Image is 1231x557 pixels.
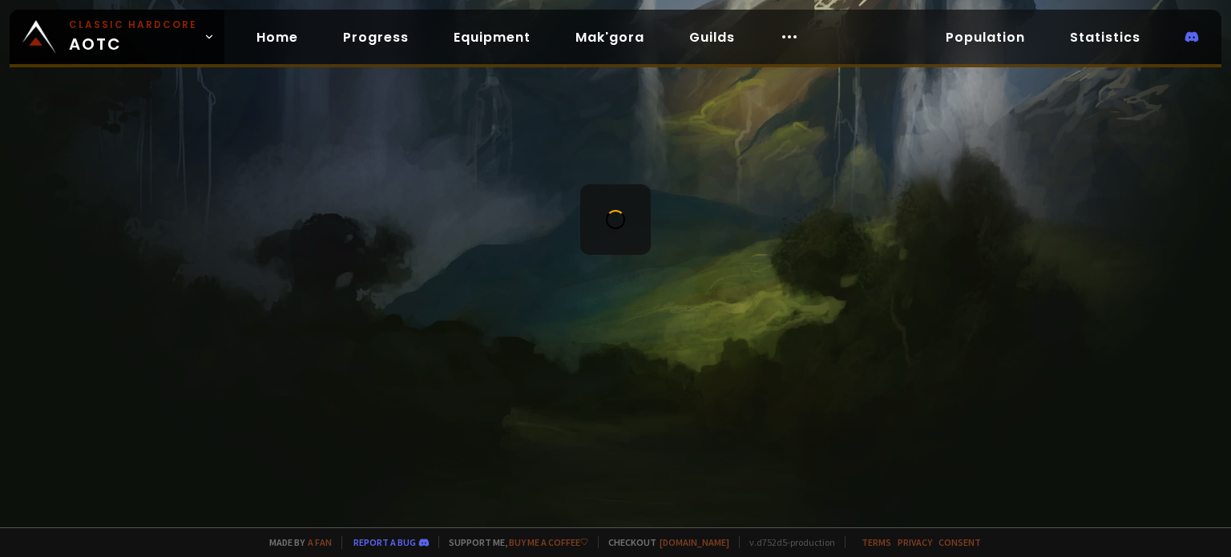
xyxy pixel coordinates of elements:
span: AOTC [69,18,197,56]
a: Progress [330,21,422,54]
a: Privacy [898,536,932,548]
span: v. d752d5 - production [739,536,835,548]
a: Report a bug [353,536,416,548]
a: Population [933,21,1038,54]
a: Consent [938,536,981,548]
a: [DOMAIN_NAME] [660,536,729,548]
a: Buy me a coffee [509,536,588,548]
a: Home [244,21,311,54]
a: Guilds [676,21,748,54]
a: Statistics [1057,21,1153,54]
a: Mak'gora [563,21,657,54]
small: Classic Hardcore [69,18,197,32]
span: Support me, [438,536,588,548]
a: a fan [308,536,332,548]
a: Terms [862,536,891,548]
span: Checkout [598,536,729,548]
a: Classic HardcoreAOTC [10,10,224,64]
span: Made by [260,536,332,548]
a: Equipment [441,21,543,54]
